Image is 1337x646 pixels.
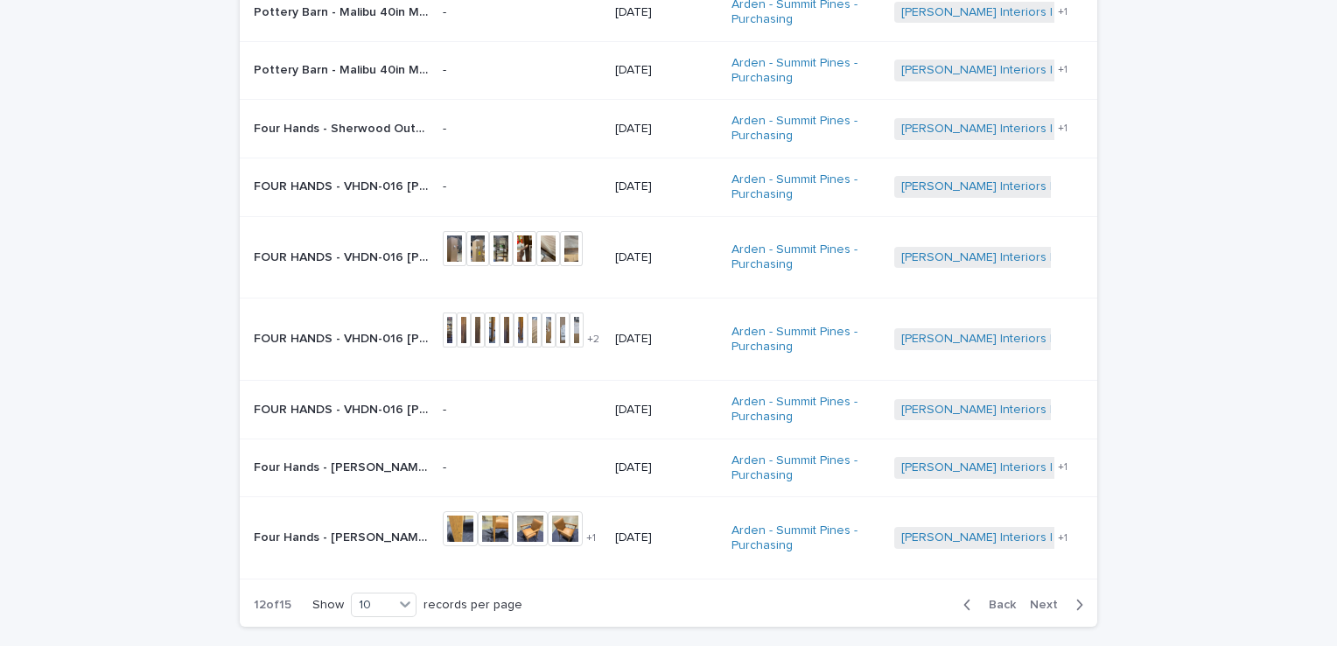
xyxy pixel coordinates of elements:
p: [DATE] [615,5,717,20]
p: [DATE] [615,460,717,475]
a: [PERSON_NAME] Interiors | Inbound Shipment | 23226 [901,530,1203,545]
p: - [443,63,601,78]
tr: Four Hands - [PERSON_NAME] Dining Chair Sierra Butterscotch • 105591-006 | 70054Four Hands - [PER... [240,497,1097,579]
p: Four Hands - Reuben Dining Chair Sierra Butterscotch • 105591-006 | 70055 [254,457,432,475]
tr: Four Hands - [PERSON_NAME] Dining Chair Sierra Butterscotch • 105591-006 | 70055Four Hands - [PER... [240,439,1097,497]
a: [PERSON_NAME] Interiors | TDC Delivery | 24245 [901,122,1178,137]
a: [PERSON_NAME] Interiors | Inbound Shipment | 23514 [901,250,1200,265]
span: + 1 [1058,533,1067,544]
tr: FOUR HANDS - VHDN-016 [PERSON_NAME] BOOKSHELF | 71121FOUR HANDS - VHDN-016 [PERSON_NAME] BOOKSHEL... [240,298,1097,381]
p: Pottery Barn - Malibu 40in Metal Round Outdoor Dining Table- Black #84-5091743 | 70618 [254,2,432,20]
tr: Four Hands - Sherwood Outdoor Dining Table Washed Brown-FSC • 226821-001 | 69740Four Hands - Sher... [240,100,1097,158]
button: Back [949,597,1023,613]
p: - [443,403,601,418]
p: - [443,5,601,20]
p: Four Hands - Reuben Dining Chair Sierra Butterscotch • 105591-006 | 70054 [254,527,432,545]
a: Arden - Summit Pines - Purchasing [731,56,880,86]
p: records per page [423,598,522,613]
a: Arden - Summit Pines - Purchasing [731,395,880,425]
p: [DATE] [615,403,717,418]
p: Show [312,598,344,613]
span: + 1 [1058,123,1067,134]
p: [DATE] [615,332,717,347]
p: - [443,179,601,194]
p: - [443,460,601,475]
a: [PERSON_NAME] Interiors | Inbound Shipment | 23514 [901,403,1200,418]
div: 10 [352,596,394,614]
span: + 1 [1058,65,1067,75]
a: [PERSON_NAME] Interiors | Inbound Shipment | 23226 [901,460,1203,475]
p: FOUR HANDS - VHDN-016 WAYLON BOOKSHELF | 71121 [254,328,432,347]
p: FOUR HANDS - VHDN-016 WAYLON BOOKSHELF | 71119 [254,176,432,194]
a: Arden - Summit Pines - Purchasing [731,242,880,272]
p: [DATE] [615,179,717,194]
p: [DATE] [615,250,717,265]
a: [PERSON_NAME] Interiors | TDC Delivery | 24245 [901,63,1178,78]
a: [PERSON_NAME] Interiors | TDC Delivery | 24245 [901,5,1178,20]
tr: Pottery Barn - Malibu 40in Metal Round Outdoor Dining Table- Black #[US_EMPLOYER_IDENTIFICATION_N... [240,41,1097,100]
p: [DATE] [615,530,717,545]
button: Next [1023,597,1097,613]
span: + 1 [1058,462,1067,473]
span: Back [978,599,1016,611]
a: Arden - Summit Pines - Purchasing [731,114,880,144]
tr: FOUR HANDS - VHDN-016 [PERSON_NAME] BOOKSHELF | 71119FOUR HANDS - VHDN-016 [PERSON_NAME] BOOKSHEL... [240,158,1097,216]
span: + 2 [587,334,599,345]
span: + 1 [1058,7,1067,18]
span: Next [1030,599,1068,611]
p: - [443,122,601,137]
a: Arden - Summit Pines - Purchasing [731,453,880,483]
tr: FOUR HANDS - VHDN-016 [PERSON_NAME] BOOKSHELF | 71120FOUR HANDS - VHDN-016 [PERSON_NAME] BOOKSHEL... [240,216,1097,298]
p: Four Hands - Sherwood Outdoor Dining Table Washed Brown-FSC • 226821-001 | 69740 [254,118,432,137]
a: Arden - Summit Pines - Purchasing [731,523,880,553]
a: [PERSON_NAME] Interiors | Inbound Shipment | 23514 [901,332,1200,347]
a: [PERSON_NAME] Interiors | Inbound Shipment | 23514 [901,179,1200,194]
span: + 1 [586,533,596,544]
p: 12 of 15 [240,584,305,627]
p: [DATE] [615,122,717,137]
p: FOUR HANDS - VHDN-016 WAYLON BOOKSHELF | 71122 [254,399,432,418]
a: Arden - Summit Pines - Purchasing [731,172,880,202]
a: Arden - Summit Pines - Purchasing [731,325,880,355]
p: [DATE] [615,63,717,78]
p: FOUR HANDS - VHDN-016 WAYLON BOOKSHELF | 71120 [254,247,432,265]
tr: FOUR HANDS - VHDN-016 [PERSON_NAME] BOOKSHELF | 71122FOUR HANDS - VHDN-016 [PERSON_NAME] BOOKSHEL... [240,381,1097,439]
p: Pottery Barn - Malibu 40in Metal Round Outdoor Dining Table- Black #84-5091743 | 70619 [254,60,432,78]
